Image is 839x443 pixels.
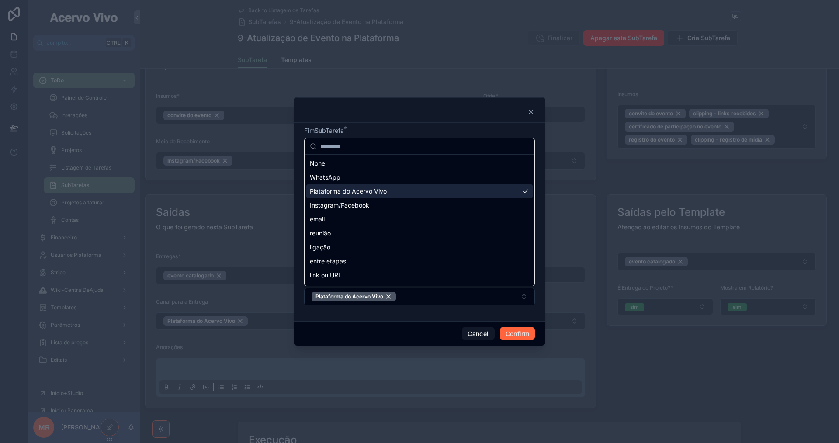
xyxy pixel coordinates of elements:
[306,156,533,170] div: None
[310,229,331,238] span: reunião
[310,271,342,280] span: link ou URL
[304,127,344,134] span: FimSubTarefa
[310,243,330,252] span: ligação
[304,288,535,305] button: Select Button
[310,187,387,196] span: Plataforma do Acervo Vivo
[305,155,534,286] div: Suggestions
[500,327,535,341] button: Confirm
[312,292,396,301] button: Unselect 19
[310,215,325,224] span: email
[462,327,494,341] button: Cancel
[310,201,369,210] span: Instagram/Facebook
[310,257,346,266] span: entre etapas
[310,173,340,182] span: WhatsApp
[315,293,383,300] span: Plataforma do Acervo Vivo
[310,285,325,294] span: visita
